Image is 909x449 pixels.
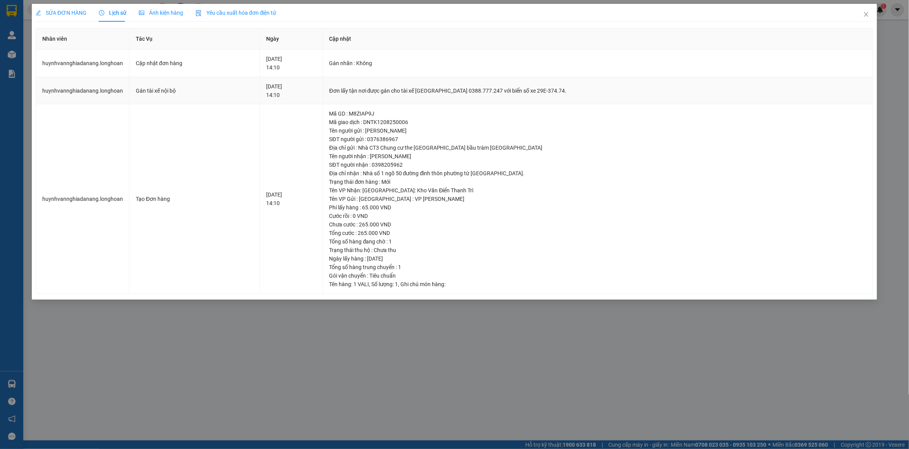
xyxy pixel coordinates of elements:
[196,10,202,16] img: icon
[139,10,183,16] span: Ảnh kiện hàng
[36,10,87,16] span: SỬA ĐƠN HÀNG
[323,28,873,50] th: Cập nhật
[36,104,130,294] td: huynhvannghiadanang.longhoan
[136,59,253,67] div: Cập nhật đơn hàng
[329,143,867,152] div: Địa chỉ gửi : Nhà CT3 Chung cư the [GEOGRAPHIC_DATA] bầu tràm [GEOGRAPHIC_DATA]
[855,4,877,26] button: Close
[329,237,867,246] div: Tổng số hàng đang chờ : 1
[136,86,253,95] div: Gán tài xế nội bộ
[329,263,867,271] div: Tổng số hàng trung chuyển : 1
[329,212,867,220] div: Cước rồi : 0 VND
[196,10,277,16] span: Yêu cầu xuất hóa đơn điện tử
[36,28,130,50] th: Nhân viên
[329,195,867,203] div: Tên VP Gửi : [GEOGRAPHIC_DATA] : VP [PERSON_NAME]
[329,86,867,95] div: Đơn lấy tận nơi được gán cho tài xế [GEOGRAPHIC_DATA] 0388.777.247 với biển số xe 29E-374.74.
[329,135,867,143] div: SĐT người gửi : 0376386967
[329,280,867,288] div: Tên hàng: , Số lượng: , Ghi chú món hàng:
[36,10,41,16] span: edit
[266,190,317,207] div: [DATE] 14:10
[130,28,260,50] th: Tác Vụ
[266,55,317,72] div: [DATE] 14:10
[329,109,867,118] div: Mã GD : M8ZIAP9J
[329,118,867,126] div: Mã giao dịch : DNTK1208250006
[136,195,253,203] div: Tạo Đơn hàng
[863,11,869,17] span: close
[329,126,867,135] div: Tên người gửi : [PERSON_NAME]
[329,178,867,186] div: Trạng thái đơn hàng : Mới
[329,254,867,263] div: Ngày lấy hàng : [DATE]
[99,10,104,16] span: clock-circle
[395,281,398,287] span: 1
[354,281,369,287] span: 1 VALI
[139,10,144,16] span: picture
[329,246,867,254] div: Trạng thái thu hộ : Chưa thu
[329,59,867,67] div: Gán nhãn : Không
[36,77,130,105] td: huynhvannghiadanang.longhoan
[329,186,867,195] div: Tên VP Nhận: [GEOGRAPHIC_DATA]: Kho Văn Điển Thanh Trì
[99,10,126,16] span: Lịch sử
[329,161,867,169] div: SĐT người nhận : 0398205962
[329,220,867,229] div: Chưa cước : 265.000 VND
[329,203,867,212] div: Phí lấy hàng : 65.000 VND
[329,152,867,161] div: Tên người nhận : [PERSON_NAME]
[266,82,317,99] div: [DATE] 14:10
[329,169,867,178] div: Địa chỉ nhận : Nhà số 1 ngõ 50 đường đình thôn phường từ [GEOGRAPHIC_DATA].
[260,28,323,50] th: Ngày
[36,50,130,77] td: huynhvannghiadanang.longhoan
[329,271,867,280] div: Gói vận chuyển : Tiêu chuẩn
[329,229,867,237] div: Tổng cước : 265.000 VND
